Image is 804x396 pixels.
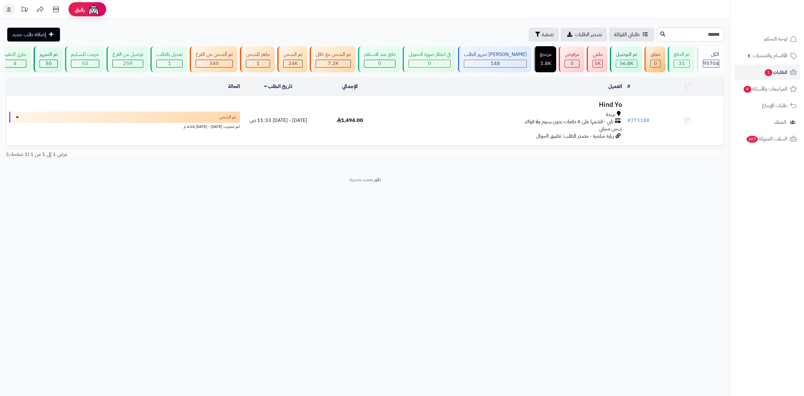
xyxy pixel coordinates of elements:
a: الإجمالي [342,83,358,90]
div: 0 [565,60,579,67]
a: الطلبات1 [734,65,800,80]
span: تصفية [542,31,554,38]
span: 367 [746,135,758,143]
div: تم الدفع [674,51,690,58]
span: تصدير الطلبات [575,31,602,38]
span: 0 [654,60,657,67]
span: 0 [571,60,574,67]
a: تعديل بالطلب 1 [149,46,188,72]
span: # [627,117,631,124]
a: مرتجع 1.8K [533,46,557,72]
span: 0 [428,60,431,67]
span: [DATE] - [DATE] 11:33 ص [250,117,307,124]
div: جاهز للشحن [246,51,270,58]
a: توصيل من الفرع 259 [105,46,149,72]
img: logo-2.png [761,8,798,21]
div: خرجت للتسليم [71,51,99,58]
a: مرفوض 0 [557,46,585,72]
div: تم الشحن من الفرع [196,51,233,58]
span: تابي - قسّمها على 4 دفعات بدون رسوم ولا فوائد [524,118,613,125]
span: 56.8K [620,60,633,67]
span: طلبات الإرجاع [762,101,787,110]
div: 4 [4,60,26,67]
h3: Hind Yo [388,101,622,108]
a: لوحة التحكم [734,31,800,47]
a: جاهز للشحن 1 [239,46,276,72]
div: 53 [71,60,99,67]
div: مرتجع [540,51,551,58]
span: العملاء [774,118,786,127]
span: 259 [123,60,133,67]
div: 259 [113,60,143,67]
a: #373188 [627,117,649,124]
span: شحن مجاني [599,125,622,133]
div: ملغي [593,51,603,58]
span: 31 [679,60,685,67]
a: طلباتي المُوكلة [609,28,654,41]
div: في انتظار صورة التحويل [409,51,451,58]
div: جاري التنفيذ [3,51,26,58]
div: تم الشحن مع ناقل [316,51,351,58]
a: ملغي 5K [585,46,609,72]
div: 31 [674,60,689,67]
div: معلق [650,51,660,58]
a: الكل95704 [696,46,725,72]
div: تم التوصيل [616,51,637,58]
span: 1 [168,60,171,67]
a: تحديثات المنصة [17,3,32,17]
a: إضافة طلب جديد [7,28,60,41]
a: تصدير الطلبات [561,28,607,41]
span: 0 [378,60,381,67]
span: 95704 [703,60,719,67]
span: المراجعات والأسئلة [743,85,787,93]
a: في انتظار صورة التحويل 0 [401,46,457,72]
a: تم الشحن مع ناقل 7.2K [308,46,357,72]
div: 50 [40,60,57,67]
span: السلات المتروكة [746,135,787,143]
div: 340 [196,60,232,67]
span: طلباتي المُوكلة [614,31,640,38]
span: 1 [764,69,773,76]
a: تم الشحن من الفرع 340 [188,46,239,72]
div: 148 [464,60,526,67]
span: 5K [595,60,601,67]
span: 340 [209,60,219,67]
a: تاريخ الطلب [264,83,293,90]
span: 9 [743,85,752,93]
div: تم الشحن [283,51,302,58]
div: دفع عند الاستلام [364,51,395,58]
div: 1 [246,60,270,67]
div: تم التجهيز [40,51,58,58]
a: السلات المتروكة367 [734,131,800,146]
a: # [627,83,630,90]
a: دفع عند الاستلام 0 [357,46,401,72]
a: تم التجهيز 50 [32,46,64,72]
div: تعديل بالطلب [156,51,182,58]
div: [PERSON_NAME] تجهيز الطلب [464,51,527,58]
span: زيارة مباشرة - مصدر الطلب: تطبيق الجوال [536,132,614,140]
div: 23951 [284,60,302,67]
a: متجرة [350,176,361,183]
div: 7222 [316,60,350,67]
span: بريدة [606,111,615,118]
span: 7.2K [328,60,339,67]
a: العملاء [734,115,800,130]
div: 0 [651,60,660,67]
a: تم التوصيل 56.8K [609,46,643,72]
span: إضافة طلب جديد [12,31,46,38]
span: الأقسام والمنتجات [753,51,787,60]
span: الطلبات [764,68,787,77]
a: تم الشحن 24K [276,46,308,72]
span: 4 [14,60,17,67]
div: اخر تحديث: [DATE] - [DATE] 4:03 م [9,123,240,129]
a: طلبات الإرجاع [734,98,800,113]
div: الكل [703,51,719,58]
div: 4987 [593,60,602,67]
span: 148 [491,60,500,67]
div: 0 [409,60,450,67]
span: 1.8K [541,60,551,67]
span: لوحة التحكم [764,35,787,43]
a: المراجعات والأسئلة9 [734,81,800,96]
img: ai-face.png [87,3,100,16]
div: 56835 [616,60,637,67]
